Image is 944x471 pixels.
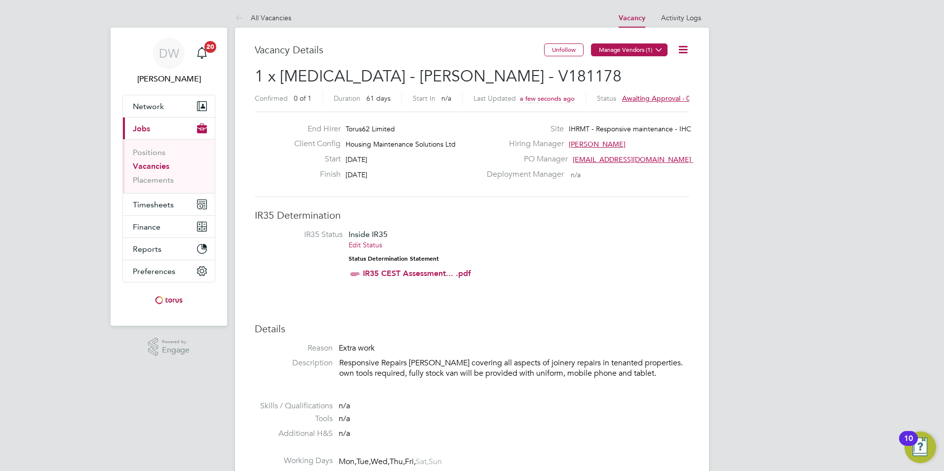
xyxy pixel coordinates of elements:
[473,94,516,103] label: Last Updated
[591,43,668,56] button: Manage Vendors (1)
[390,457,405,467] span: Thu,
[133,175,174,185] a: Placements
[162,338,190,346] span: Powered by
[339,414,350,424] span: n/a
[255,401,333,411] label: Skills / Qualifications
[152,292,186,308] img: torus-logo-retina.png
[334,94,360,103] label: Duration
[286,169,341,180] label: Finish
[123,118,215,139] button: Jobs
[904,438,913,451] div: 10
[133,148,165,157] a: Positions
[429,457,442,467] span: Sun
[265,230,343,240] label: IR35 Status
[133,267,175,276] span: Preferences
[346,170,367,179] span: [DATE]
[123,260,215,282] button: Preferences
[255,358,333,368] label: Description
[133,161,169,171] a: Vacancies
[405,457,416,467] span: Fri,
[597,94,616,103] label: Status
[255,322,689,335] h3: Details
[294,94,312,103] span: 0 of 1
[255,94,288,103] label: Confirmed
[339,343,375,353] span: Extra work
[159,47,179,60] span: DW
[481,154,568,164] label: PO Manager
[619,14,645,22] a: Vacancy
[286,154,341,164] label: Start
[255,43,544,56] h3: Vacancy Details
[255,209,689,222] h3: IR35 Determination
[346,140,456,149] span: Housing Maintenance Solutions Ltd
[661,13,701,22] a: Activity Logs
[520,94,575,103] span: a few seconds ago
[123,95,215,117] button: Network
[255,343,333,353] label: Reason
[133,102,164,111] span: Network
[123,194,215,215] button: Timesheets
[235,13,291,22] a: All Vacancies
[133,244,161,254] span: Reports
[255,414,333,424] label: Tools
[286,124,341,134] label: End Hirer
[204,41,216,53] span: 20
[481,169,564,180] label: Deployment Manager
[123,238,215,260] button: Reports
[481,139,564,149] label: Hiring Manager
[133,200,174,209] span: Timesheets
[339,429,350,438] span: n/a
[111,28,227,326] nav: Main navigation
[162,346,190,354] span: Engage
[349,240,382,249] a: Edit Status
[569,124,691,133] span: IHRMT - Responsive maintenance - IHC
[133,124,150,133] span: Jobs
[123,216,215,237] button: Finance
[122,73,215,85] span: Dave Waite
[122,38,215,85] a: DW[PERSON_NAME]
[346,155,367,164] span: [DATE]
[622,94,697,103] span: Awaiting approval - 0/3
[905,432,936,463] button: Open Resource Center, 10 new notifications
[349,230,388,239] span: Inside IR35
[356,457,371,467] span: Tue,
[123,139,215,193] div: Jobs
[573,155,748,164] span: [EMAIL_ADDRESS][DOMAIN_NAME] working@torus.…
[148,338,190,356] a: Powered byEngage
[481,124,564,134] label: Site
[122,292,215,308] a: Go to home page
[339,358,689,379] p: Responsive Repairs [PERSON_NAME] covering all aspects of joinery repairs in tenanted properties. ...
[569,140,626,149] span: [PERSON_NAME]
[371,457,390,467] span: Wed,
[346,124,395,133] span: Torus62 Limited
[339,457,356,467] span: Mon,
[413,94,435,103] label: Start In
[192,38,212,69] a: 20
[416,457,429,467] span: Sat,
[255,429,333,439] label: Additional H&S
[286,139,341,149] label: Client Config
[441,94,451,103] span: n/a
[366,94,391,103] span: 61 days
[544,43,584,56] button: Unfollow
[363,269,471,278] a: IR35 CEST Assessment... .pdf
[255,456,333,466] label: Working Days
[133,222,160,232] span: Finance
[255,67,622,86] span: 1 x [MEDICAL_DATA] - [PERSON_NAME] - V181178
[349,255,439,262] strong: Status Determination Statement
[571,170,581,179] span: n/a
[339,401,350,411] span: n/a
